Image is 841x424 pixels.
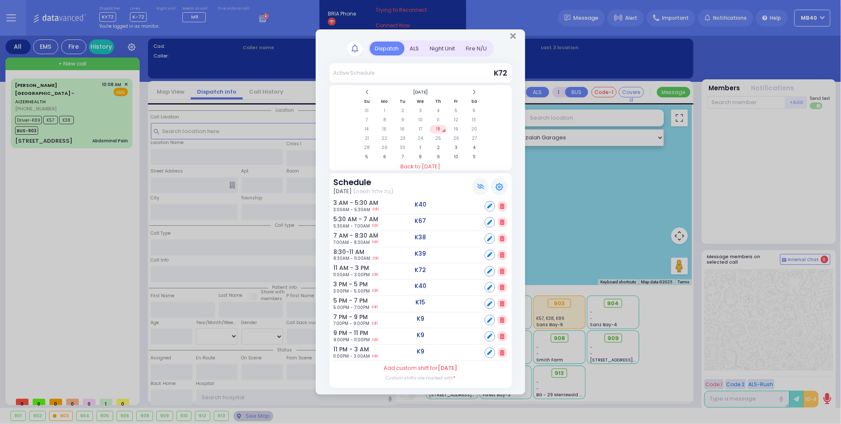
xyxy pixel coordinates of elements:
[358,116,376,124] td: 7
[430,153,447,161] td: 9
[373,288,379,294] a: Edit
[394,125,411,133] td: 16
[430,144,447,152] td: 2
[438,364,457,372] span: [DATE]
[358,153,376,161] td: 5
[416,299,426,306] h5: K15
[333,223,370,229] span: 5:30AM - 7:00AM
[376,116,393,124] td: 8
[412,144,429,152] td: 1
[333,320,369,327] span: 7:00PM - 9:00PM
[430,97,447,106] th: Th
[386,375,455,381] label: Custom shifts are marked with
[412,125,429,133] td: 17
[415,234,426,241] h5: K38
[358,144,376,152] td: 28
[417,332,424,339] h5: K9
[365,89,369,95] span: Previous Month
[358,125,376,133] td: 14
[333,178,393,187] h3: Schedule
[333,232,356,239] h6: 7 AM - 8:30 AM
[376,134,393,143] td: 22
[415,283,426,290] h5: K40
[461,42,493,55] div: Fire N/U
[333,330,356,337] h6: 9 PM - 11 PM
[333,337,370,343] span: 9:00PM - 11:00PM
[333,314,356,321] h6: 7 PM - 9 PM
[373,207,379,213] a: Edit
[373,223,379,229] a: Edit
[412,107,429,115] td: 3
[358,134,376,143] td: 21
[333,216,356,223] h6: 5:30 AM - 7 AM
[466,134,483,143] td: 27
[373,255,379,262] a: Edit
[333,288,370,294] span: 3:00PM - 5:00PM
[333,281,356,288] h6: 3 PM - 5 PM
[394,97,411,106] th: Tu
[472,89,476,95] span: Next Month
[430,125,447,133] td: 18
[373,337,379,343] a: Edit
[358,107,376,115] td: 31
[466,97,483,106] th: Sa
[415,217,426,225] h5: K67
[415,250,426,257] h5: K39
[376,125,393,133] td: 15
[333,199,356,207] h6: 3 AM - 5:30 AM
[448,134,465,143] td: 26
[333,346,356,353] h6: 11 PM - 3 AM
[466,107,483,115] td: 6
[373,239,379,246] a: Edit
[333,239,370,246] span: 7:00AM - 8:30AM
[448,107,465,115] td: 5
[394,153,411,161] td: 7
[394,144,411,152] td: 30
[394,107,411,115] td: 2
[333,187,352,196] span: [DATE]
[333,69,374,77] div: Active Schedule
[466,116,483,124] td: 13
[448,144,465,152] td: 3
[373,272,379,278] a: Edit
[412,153,429,161] td: 8
[430,116,447,124] td: 11
[425,42,461,55] div: Night Unit
[373,353,379,359] a: Edit
[466,153,483,161] td: 11
[333,249,356,256] h6: 8:30-11 AM
[417,348,424,355] h5: K9
[448,125,465,133] td: 19
[376,107,393,115] td: 1
[333,297,356,304] h6: 5 PM - 7 PM
[333,207,370,213] span: 3:00AM - 5:30AM
[510,32,516,40] button: Close
[372,320,378,327] a: Edit
[353,187,394,196] span: (כה אלול תשפה)
[417,315,424,322] h5: K9
[376,97,393,106] th: Mo
[466,125,483,133] td: 20
[412,116,429,124] td: 10
[494,68,508,78] span: K72
[370,42,405,55] div: Dispatch
[330,162,512,171] a: Back to [DATE]
[358,97,376,106] th: Su
[372,304,378,311] a: Edit
[415,201,426,208] h5: K40
[376,153,393,161] td: 6
[376,144,393,152] td: 29
[333,272,370,278] span: 11:00AM - 3:00PM
[448,97,465,106] th: Fr
[333,353,370,359] span: 11:00PM - 3:00AM
[394,134,411,143] td: 23
[448,153,465,161] td: 10
[415,267,426,274] h5: K72
[448,116,465,124] td: 12
[412,134,429,143] td: 24
[466,144,483,152] td: 4
[376,88,465,97] th: Select Month
[430,107,447,115] td: 4
[384,364,457,372] label: Add custom shift for
[430,134,447,143] td: 25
